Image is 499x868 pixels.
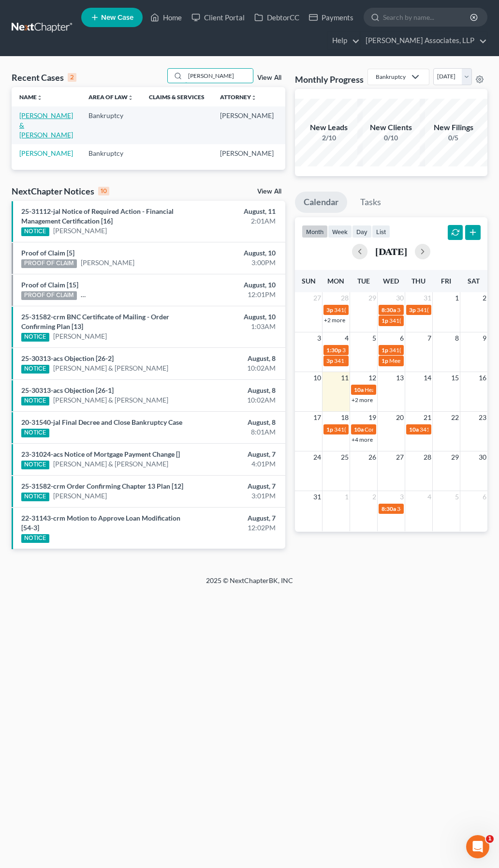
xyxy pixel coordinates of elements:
[304,9,358,26] a: Payments
[212,106,281,144] td: [PERSON_NAME]
[420,122,487,133] div: New Filings
[281,106,327,144] td: Individual
[21,313,169,330] a: 25-31582-crm BNC Certificate of Mailing - Order Confirming Plan [13]
[21,227,49,236] div: NOTICE
[197,354,276,363] div: August, 8
[197,258,276,268] div: 3:00PM
[399,332,405,344] span: 6
[382,317,388,324] span: 1p
[357,133,425,143] div: 0/10
[220,93,257,101] a: Attorneyunfold_more
[21,291,77,300] div: PROOF OF CLAIM
[212,144,281,162] td: [PERSON_NAME]
[340,451,350,463] span: 25
[420,133,487,143] div: 0/5
[482,292,487,304] span: 2
[185,69,253,83] input: Search by name...
[295,74,364,85] h3: Monthly Progress
[21,281,78,289] a: Proof of Claim [15]
[395,451,405,463] span: 27
[328,225,352,238] button: week
[21,354,114,362] a: 25-30313-acs Objection [26-2]
[53,459,168,469] a: [PERSON_NAME] & [PERSON_NAME]
[21,429,49,437] div: NOTICE
[441,277,451,285] span: Fri
[257,188,281,195] a: View All
[482,332,487,344] span: 9
[340,372,350,384] span: 11
[454,491,460,503] span: 5
[342,346,436,354] span: 341(a) meeting for [PERSON_NAME]
[197,427,276,437] div: 8:01AM
[197,513,276,523] div: August, 7
[326,306,333,314] span: 3p
[281,144,327,162] td: Individual
[295,122,363,133] div: New Leads
[367,412,377,423] span: 19
[21,450,180,458] a: 23-31024-acs Notice of Mortgage Payment Change []
[352,396,373,404] a: +2 more
[197,491,276,501] div: 3:01PM
[302,225,328,238] button: month
[17,576,482,593] div: 2025 © NextChapterBK, INC
[249,9,304,26] a: DebtorCC
[128,95,133,101] i: unfold_more
[389,317,483,324] span: 341(a) meeting for [PERSON_NAME]
[19,149,73,157] a: [PERSON_NAME]
[19,111,73,139] a: [PERSON_NAME] & [PERSON_NAME]
[21,482,183,490] a: 25-31582-crm Order Confirming Chapter 13 Plan [12]
[312,412,322,423] span: 17
[37,95,43,101] i: unfold_more
[409,426,419,433] span: 10a
[21,249,74,257] a: Proof of Claim [5]
[478,372,487,384] span: 16
[81,144,141,162] td: Bankruptcy
[375,246,407,256] h2: [DATE]
[352,225,372,238] button: day
[197,418,276,427] div: August, 8
[376,73,406,81] div: Bankruptcy
[344,491,350,503] span: 1
[312,292,322,304] span: 27
[334,357,472,364] span: 341 meeting for [PERSON_NAME] & [PERSON_NAME]
[295,133,363,143] div: 2/10
[81,106,141,144] td: Bankruptcy
[197,449,276,459] div: August, 7
[101,14,133,21] span: New Case
[88,93,133,101] a: Area of Lawunfold_more
[397,505,490,512] span: 341(a) meeting for [PERSON_NAME]
[53,363,168,373] a: [PERSON_NAME] & [PERSON_NAME]
[187,9,249,26] a: Client Portal
[327,32,360,49] a: Help
[326,357,333,364] span: 3p
[257,75,281,81] a: View All
[466,835,489,858] iframe: Intercom live chat
[312,491,322,503] span: 31
[302,277,316,285] span: Sun
[354,426,364,433] span: 10a
[81,290,196,299] a: [PERSON_NAME] & [PERSON_NAME]
[197,395,276,405] div: 10:02AM
[197,322,276,331] div: 1:03AM
[81,258,134,268] a: [PERSON_NAME]
[382,357,388,364] span: 1p
[21,259,77,268] div: PROOF OF CLAIM
[389,346,483,354] span: 341(a) meeting for [PERSON_NAME]
[21,493,49,501] div: NOTICE
[197,363,276,373] div: 10:02AM
[324,316,345,324] a: +2 more
[197,481,276,491] div: August, 7
[21,386,114,394] a: 25-30313-acs Objection [26-1]
[482,491,487,503] span: 6
[53,395,168,405] a: [PERSON_NAME] & [PERSON_NAME]
[21,365,49,374] div: NOTICE
[382,346,388,354] span: 1p
[340,292,350,304] span: 28
[486,835,494,843] span: 1
[21,207,174,225] a: 25-31112-jal Notice of Required Action - Financial Management Certification [16]
[312,372,322,384] span: 10
[21,514,180,532] a: 22-31143-crm Motion to Approve Loan Modification [54-3]
[423,372,432,384] span: 14
[357,122,425,133] div: New Clients
[21,418,182,426] a: 20-31540-jal Final Decree and Close Bankruptcy Case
